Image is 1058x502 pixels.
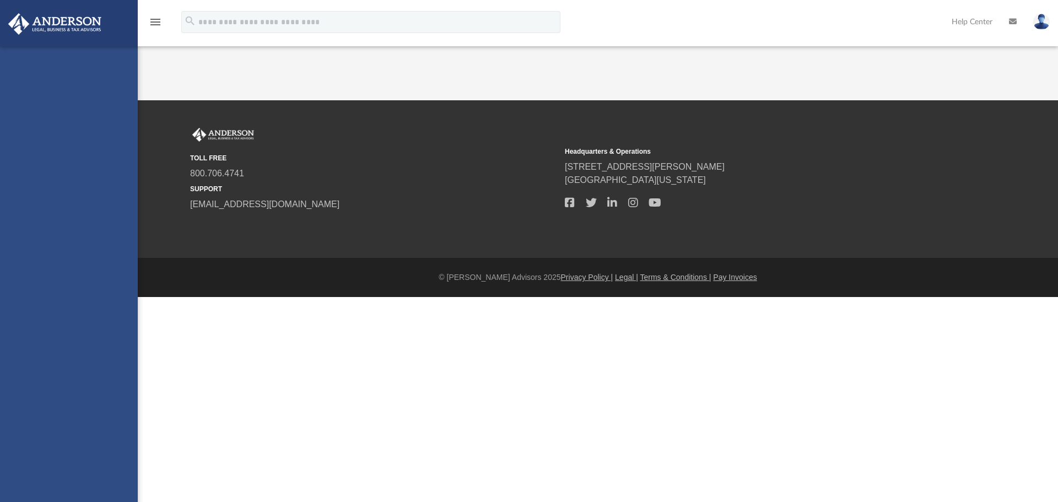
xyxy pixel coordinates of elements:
a: [GEOGRAPHIC_DATA][US_STATE] [565,175,706,185]
a: [EMAIL_ADDRESS][DOMAIN_NAME] [190,199,339,209]
a: Privacy Policy | [561,273,613,282]
div: © [PERSON_NAME] Advisors 2025 [138,272,1058,283]
a: menu [149,21,162,29]
a: Pay Invoices [713,273,757,282]
small: TOLL FREE [190,153,557,163]
img: User Pic [1033,14,1050,30]
img: Anderson Advisors Platinum Portal [5,13,105,35]
small: SUPPORT [190,184,557,194]
img: Anderson Advisors Platinum Portal [190,128,256,142]
i: search [184,15,196,27]
a: Terms & Conditions | [640,273,711,282]
a: [STREET_ADDRESS][PERSON_NAME] [565,162,725,171]
a: 800.706.4741 [190,169,244,178]
a: Legal | [615,273,638,282]
small: Headquarters & Operations [565,147,932,156]
i: menu [149,15,162,29]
